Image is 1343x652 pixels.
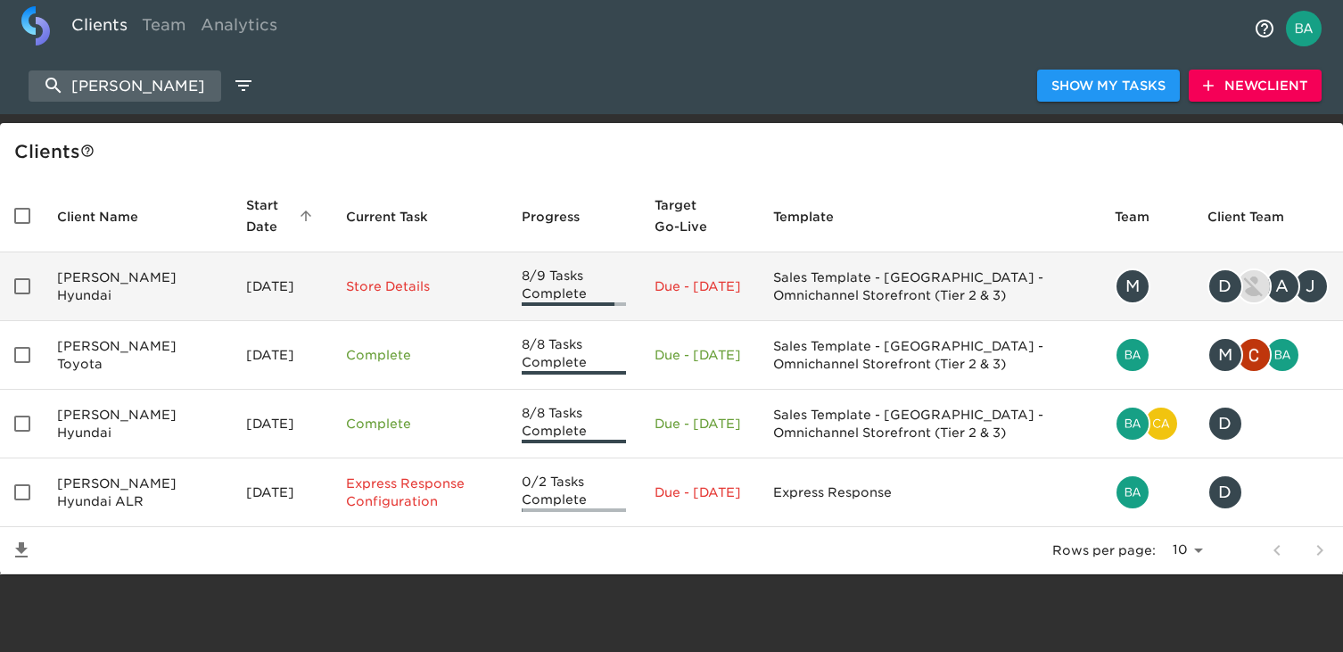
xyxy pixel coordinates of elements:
[759,458,1100,527] td: Express Response
[1163,537,1209,564] select: rows per page
[80,144,95,158] svg: This is a list of all of your clients and clients shared with you
[1203,75,1307,97] span: New Client
[1115,268,1179,304] div: matt.little@roadster.com
[1207,337,1243,373] div: M
[57,206,161,227] span: Client Name
[21,6,50,45] img: logo
[655,194,746,237] span: Target Go-Live
[1286,11,1322,46] img: Profile
[228,70,259,101] button: edit
[1265,268,1300,304] div: A
[1115,406,1179,442] div: bailey.rubin@cdk.com, catherine.manisharaj@cdk.com
[507,390,639,458] td: 8/8 Tasks Complete
[1145,408,1177,440] img: catherine.manisharaj@cdk.com
[246,194,317,237] span: Start Date
[1238,270,1270,302] img: austin@roadster.com
[1115,206,1173,227] span: Team
[14,137,1336,166] div: Client s
[1037,70,1180,103] button: Show My Tasks
[194,6,284,50] a: Analytics
[346,475,493,510] p: Express Response Configuration
[346,206,451,227] span: Current Task
[1207,206,1307,227] span: Client Team
[135,6,194,50] a: Team
[232,390,332,458] td: [DATE]
[43,252,232,321] td: [PERSON_NAME] Hyundai
[29,70,221,102] input: search
[759,321,1100,390] td: Sales Template - [GEOGRAPHIC_DATA] - Omnichannel Storefront (Tier 2 & 3)
[43,390,232,458] td: [PERSON_NAME] Hyundai
[655,194,722,237] span: Calculated based on the start date and the duration of all Tasks contained in this Hub.
[507,321,639,390] td: 8/8 Tasks Complete
[1115,475,1179,510] div: bailey.rubin@cdk.com
[1238,339,1270,371] img: christopher.mccarthy@roadster.com
[1207,268,1243,304] div: D
[232,252,332,321] td: [DATE]
[346,277,493,295] p: Store Details
[1243,7,1286,50] button: notifications
[1116,408,1149,440] img: bailey.rubin@cdk.com
[1051,75,1166,97] span: Show My Tasks
[43,458,232,527] td: [PERSON_NAME] Hyundai ALR
[1052,541,1156,559] p: Rows per page:
[1116,339,1149,371] img: bailey.rubin@cdk.com
[773,206,857,227] span: Template
[655,346,746,364] p: Due - [DATE]
[655,483,746,501] p: Due - [DATE]
[43,321,232,390] td: [PERSON_NAME] Toyota
[655,415,746,433] p: Due - [DATE]
[1207,268,1329,304] div: ddurand@randywiseautomall.com, austin@roadster.com, ashley.mizzi@roadster.com, Jandrada@randywise...
[1207,406,1243,442] div: D
[232,321,332,390] td: [DATE]
[507,458,639,527] td: 0/2 Tasks Complete
[346,346,493,364] p: Complete
[1293,268,1329,304] div: J
[1207,475,1243,510] div: D
[1207,337,1329,373] div: matts@randywisetoyota.com, christopher.mccarthy@roadster.com, bailey.rubin@cdk.com
[346,415,493,433] p: Complete
[1115,337,1179,373] div: bailey.rubin@cdk.com
[1116,476,1149,508] img: bailey.rubin@cdk.com
[232,458,332,527] td: [DATE]
[64,6,135,50] a: Clients
[507,252,639,321] td: 8/9 Tasks Complete
[1189,70,1322,103] button: NewClient
[655,277,746,295] p: Due - [DATE]
[1266,339,1298,371] img: bailey.rubin@cdk.com
[1207,406,1329,442] div: DDURAND@RANDYWISEAUTOMALL.COM
[1207,475,1329,510] div: DDURAND@RANDYWISEAUTOMALL.COM
[759,252,1100,321] td: Sales Template - [GEOGRAPHIC_DATA] - Omnichannel Storefront (Tier 2 & 3)
[759,390,1100,458] td: Sales Template - [GEOGRAPHIC_DATA] - Omnichannel Storefront (Tier 2 & 3)
[1115,268,1150,304] div: M
[346,206,428,227] span: This is the next Task in this Hub that should be completed
[522,206,603,227] span: Progress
